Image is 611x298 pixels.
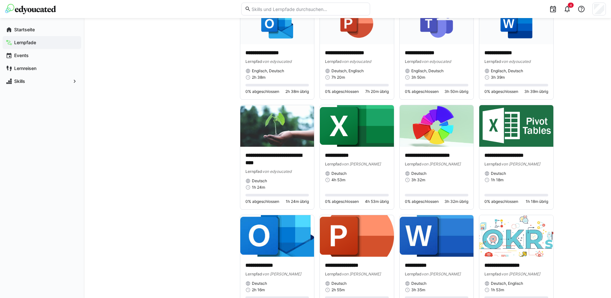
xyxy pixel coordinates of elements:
span: Englisch, Deutsch [411,68,444,74]
span: 2h 38m übrig [285,89,309,94]
span: 0% abgeschlossen [405,89,439,94]
span: Deutsch, Englisch [491,281,523,286]
span: Deutsch [252,281,267,286]
span: Lernpfad [325,162,342,166]
span: 0% abgeschlossen [325,89,359,94]
span: von [PERSON_NAME] [262,272,301,276]
span: 3h 50m übrig [444,89,468,94]
span: 3h 50m [411,75,425,80]
span: 0% abgeschlossen [325,199,359,204]
img: image [479,3,553,44]
span: von [PERSON_NAME] [422,162,461,166]
span: 0% abgeschlossen [484,89,518,94]
span: Lernpfad [325,59,342,64]
span: Lernpfad [405,59,422,64]
span: Lernpfad [405,272,422,276]
span: 3h 32m [411,177,425,183]
img: image [320,3,394,44]
img: image [320,215,394,257]
span: 2h 55m [331,287,345,293]
span: Englisch, Deutsch [491,68,523,74]
span: Deutsch [411,281,426,286]
span: Lernpfad [245,272,262,276]
span: 4h 53m [331,177,345,183]
span: 1h 18m [491,177,503,183]
span: Lernpfad [405,162,422,166]
img: image [400,105,474,147]
span: Deutsch [331,281,347,286]
span: 4h 53m übrig [365,199,389,204]
img: image [240,3,314,44]
input: Skills und Lernpfade durchsuchen… [251,6,366,12]
span: 0% abgeschlossen [245,89,279,94]
span: von edyoucated [501,59,530,64]
span: 2h 38m [252,75,265,80]
span: Deutsch [411,171,426,176]
span: 7h 20m übrig [365,89,389,94]
span: 3h 39m übrig [524,89,548,94]
span: Lernpfad [245,169,262,174]
img: image [479,105,553,147]
img: image [320,105,394,147]
span: Deutsch [252,178,267,184]
span: 7h 20m [331,75,345,80]
span: von [PERSON_NAME] [422,272,461,276]
span: 0% abgeschlossen [484,199,518,204]
img: image [400,3,474,44]
img: image [240,105,314,147]
span: Deutsch [491,171,506,176]
span: 1h 24m [252,185,265,190]
span: 0% abgeschlossen [245,199,279,204]
span: Lernpfad [484,162,501,166]
img: image [240,215,314,257]
span: Lernpfad [245,59,262,64]
span: von [PERSON_NAME] [342,272,381,276]
img: image [479,215,553,257]
span: 1h 53m [491,287,504,293]
span: 4 [570,3,572,7]
span: Lernpfad [325,272,342,276]
span: 3h 32m übrig [444,199,468,204]
span: von [PERSON_NAME] [501,272,540,276]
span: 2h 16m [252,287,265,293]
span: Lernpfad [484,59,501,64]
span: 1h 18m übrig [526,199,548,204]
span: 3h 35m [411,287,425,293]
span: 1h 24m übrig [286,199,309,204]
span: von edyoucated [262,59,291,64]
span: von edyoucated [422,59,451,64]
span: 0% abgeschlossen [405,199,439,204]
span: von [PERSON_NAME] [342,162,381,166]
span: von edyoucated [262,169,291,174]
img: image [400,215,474,257]
span: von [PERSON_NAME] [501,162,540,166]
span: Englisch, Deutsch [252,68,284,74]
span: Deutsch [331,171,347,176]
span: von edyoucated [342,59,371,64]
span: 3h 39m [491,75,505,80]
span: Deutsch, Englisch [331,68,364,74]
span: Lernpfad [484,272,501,276]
